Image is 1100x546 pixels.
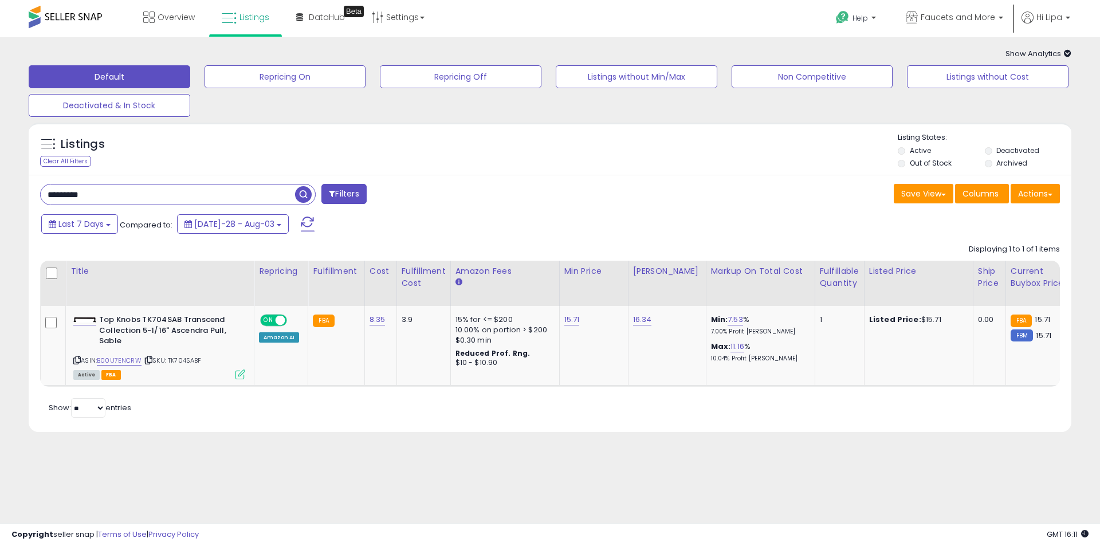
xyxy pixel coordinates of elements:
div: Fulfillment [313,265,359,277]
div: 0.00 [978,315,997,325]
label: Active [910,146,931,155]
span: Compared to: [120,219,172,230]
div: % [711,341,806,363]
button: Listings without Min/Max [556,65,717,88]
span: Last 7 Days [58,218,104,230]
span: Hi Lipa [1036,11,1062,23]
button: Deactivated & In Stock [29,94,190,117]
span: 15.71 [1036,330,1051,341]
button: [DATE]-28 - Aug-03 [177,214,289,234]
button: Listings without Cost [907,65,1068,88]
a: Help [827,2,887,37]
div: ASIN: [73,315,245,378]
a: 8.35 [370,314,386,325]
div: $15.71 [869,315,964,325]
div: Fulfillable Quantity [820,265,859,289]
b: Reduced Prof. Rng. [455,348,531,358]
span: Listings [239,11,269,23]
b: Min: [711,314,728,325]
button: Repricing Off [380,65,541,88]
button: Default [29,65,190,88]
label: Deactivated [996,146,1039,155]
span: OFF [285,316,304,325]
span: Columns [962,188,999,199]
h5: Listings [61,136,105,152]
div: 3.9 [402,315,442,325]
span: All listings currently available for purchase on Amazon [73,370,100,380]
div: [PERSON_NAME] [633,265,701,277]
small: FBA [313,315,334,327]
span: DataHub [309,11,345,23]
img: 11cVJiiVNyL._SL40_.jpg [73,317,96,323]
span: Show: entries [49,402,131,413]
span: Help [852,13,868,23]
p: 10.04% Profit [PERSON_NAME] [711,355,806,363]
a: 7.53 [728,314,743,325]
div: Cost [370,265,392,277]
span: Faucets and More [921,11,995,23]
span: ON [261,316,276,325]
div: % [711,315,806,336]
small: FBA [1011,315,1032,327]
b: Max: [711,341,731,352]
label: Out of Stock [910,158,952,168]
a: 15.71 [564,314,580,325]
div: Title [70,265,249,277]
div: Min Price [564,265,623,277]
div: Amazon AI [259,332,299,343]
small: FBM [1011,329,1033,341]
span: | SKU: TK704SABF [143,356,202,365]
th: The percentage added to the cost of goods (COGS) that forms the calculator for Min & Max prices. [706,261,815,306]
span: Show Analytics [1005,48,1071,59]
a: 16.34 [633,314,652,325]
div: 15% for <= $200 [455,315,551,325]
div: Fulfillment Cost [402,265,446,289]
small: Amazon Fees. [455,277,462,288]
div: Repricing [259,265,303,277]
div: $0.30 min [455,335,551,345]
span: FBA [101,370,121,380]
div: 1 [820,315,855,325]
div: $10 - $10.90 [455,358,551,368]
button: Save View [894,184,953,203]
div: Displaying 1 to 1 of 1 items [969,244,1060,255]
span: Overview [158,11,195,23]
p: Listing States: [898,132,1071,143]
b: Listed Price: [869,314,921,325]
button: Last 7 Days [41,214,118,234]
button: Filters [321,184,366,204]
span: [DATE]-28 - Aug-03 [194,218,274,230]
label: Archived [996,158,1027,168]
button: Actions [1011,184,1060,203]
i: Get Help [835,10,850,25]
a: 11.16 [730,341,744,352]
button: Repricing On [205,65,366,88]
button: Columns [955,184,1009,203]
div: Markup on Total Cost [711,265,810,277]
div: Listed Price [869,265,968,277]
div: Clear All Filters [40,156,91,167]
div: Amazon Fees [455,265,555,277]
a: B00U7ENCRW [97,356,142,366]
a: Hi Lipa [1022,11,1070,37]
p: 7.00% Profit [PERSON_NAME] [711,328,806,336]
span: 15.71 [1035,314,1050,325]
b: Top Knobs TK704SAB Transcend Collection 5-1/16" Ascendra Pull, Sable [99,315,238,349]
div: Current Buybox Price [1011,265,1070,289]
button: Non Competitive [732,65,893,88]
div: 10.00% on portion > $200 [455,325,551,335]
div: Ship Price [978,265,1001,289]
div: Tooltip anchor [344,6,364,17]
